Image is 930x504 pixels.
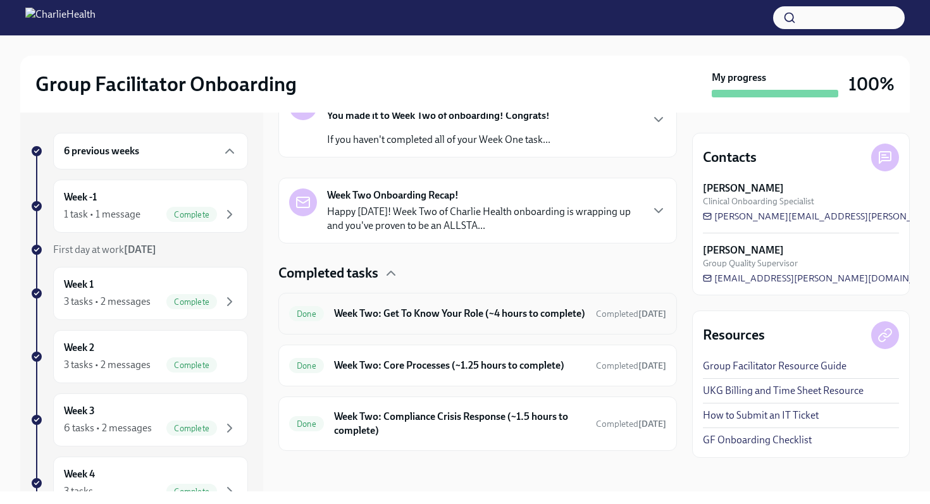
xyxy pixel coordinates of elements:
[289,361,324,371] span: Done
[166,360,217,370] span: Complete
[35,71,297,97] h2: Group Facilitator Onboarding
[289,309,324,319] span: Done
[64,341,94,355] h6: Week 2
[638,419,666,429] strong: [DATE]
[64,467,95,481] h6: Week 4
[703,384,864,398] a: UKG Billing and Time Sheet Resource
[289,419,324,429] span: Done
[334,359,586,372] h6: Week Two: Core Processes (~1.25 hours to complete)
[64,404,95,418] h6: Week 3
[30,393,248,446] a: Week 36 tasks • 2 messagesComplete
[64,358,151,372] div: 3 tasks • 2 messages
[638,309,666,319] strong: [DATE]
[596,418,666,430] span: August 20th, 2025 23:22
[327,205,641,233] p: Happy [DATE]! Week Two of Charlie Health onboarding is wrapping up and you've proven to be an ALL...
[64,295,151,309] div: 3 tasks • 2 messages
[53,133,248,169] div: 6 previous weeks
[64,144,139,158] h6: 6 previous weeks
[166,424,217,433] span: Complete
[703,181,784,195] strong: [PERSON_NAME]
[327,109,550,121] strong: You made it to Week Two of onboarding! Congrats!
[64,278,94,292] h6: Week 1
[278,264,378,283] h4: Completed tasks
[596,309,666,319] span: Completed
[289,355,666,376] a: DoneWeek Two: Core Processes (~1.25 hours to complete)Completed[DATE]
[64,207,140,221] div: 1 task • 1 message
[166,210,217,219] span: Complete
[30,243,248,257] a: First day at work[DATE]
[30,267,248,320] a: Week 13 tasks • 2 messagesComplete
[596,419,666,429] span: Completed
[64,484,93,498] div: 3 tasks
[166,487,217,496] span: Complete
[30,180,248,233] a: Week -11 task • 1 messageComplete
[278,264,677,283] div: Completed tasks
[334,307,586,321] h6: Week Two: Get To Know Your Role (~4 hours to complete)
[596,308,666,320] span: August 19th, 2025 14:51
[53,243,156,255] span: First day at work
[848,73,895,95] h3: 100%
[703,195,814,207] span: Clinical Onboarding Specialist
[703,326,765,345] h4: Resources
[596,360,666,372] span: August 19th, 2025 13:17
[30,330,248,383] a: Week 23 tasks • 2 messagesComplete
[124,243,156,255] strong: [DATE]
[64,190,97,204] h6: Week -1
[327,133,550,147] p: If you haven't completed all of your Week One task...
[703,409,819,422] a: How to Submit an IT Ticket
[166,297,217,307] span: Complete
[703,148,757,167] h4: Contacts
[703,257,798,269] span: Group Quality Supervisor
[289,407,666,440] a: DoneWeek Two: Compliance Crisis Response (~1.5 hours to complete)Completed[DATE]
[64,421,152,435] div: 6 tasks • 2 messages
[289,304,666,324] a: DoneWeek Two: Get To Know Your Role (~4 hours to complete)Completed[DATE]
[596,360,666,371] span: Completed
[712,71,766,85] strong: My progress
[703,243,784,257] strong: [PERSON_NAME]
[334,410,586,438] h6: Week Two: Compliance Crisis Response (~1.5 hours to complete)
[25,8,96,28] img: CharlieHealth
[703,433,812,447] a: GF Onboarding Checklist
[327,188,459,202] strong: Week Two Onboarding Recap!
[638,360,666,371] strong: [DATE]
[703,359,846,373] a: Group Facilitator Resource Guide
